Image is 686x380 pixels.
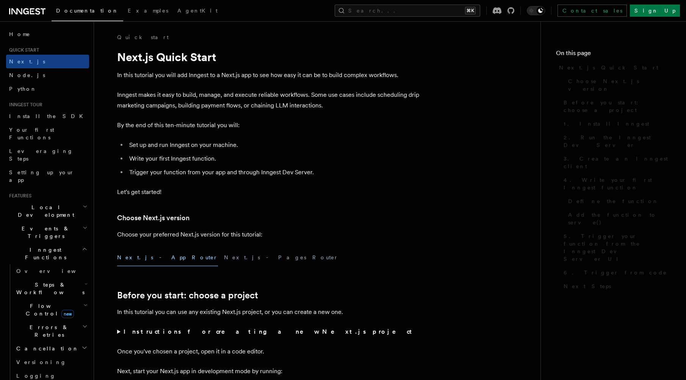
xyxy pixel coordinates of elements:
[561,173,671,194] a: 4. Write your first Inngest function
[127,140,420,150] li: Set up and run Inngest on your machine.
[6,123,89,144] a: Your first Functions
[561,117,671,131] a: 1. Install Inngest
[568,211,671,226] span: Add the function to serve()
[117,187,420,197] p: Let's get started!
[13,299,89,320] button: Flow Controlnew
[558,5,627,17] a: Contact sales
[561,152,671,173] a: 3. Create an Inngest client
[117,307,420,317] p: In this tutorial you can use any existing Next.js project, or you can create a new one.
[6,82,89,96] a: Python
[556,49,671,61] h4: On this page
[16,373,56,379] span: Logging
[564,155,671,170] span: 3. Create an Inngest client
[117,33,169,41] a: Quick start
[128,8,168,14] span: Examples
[6,243,89,264] button: Inngest Functions
[6,144,89,166] a: Leveraging Steps
[127,153,420,164] li: Write your first Inngest function.
[6,68,89,82] a: Node.js
[556,61,671,74] a: Next.js Quick Start
[117,229,420,240] p: Choose your preferred Next.js version for this tutorial:
[124,328,415,335] strong: Instructions for creating a new Next.js project
[117,50,420,64] h1: Next.js Quick Start
[561,131,671,152] a: 2. Run the Inngest Dev Server
[9,113,88,119] span: Install the SDK
[561,279,671,293] a: Next Steps
[173,2,222,20] a: AgentKit
[177,8,218,14] span: AgentKit
[6,246,82,261] span: Inngest Functions
[527,6,545,15] button: Toggle dark mode
[224,249,338,266] button: Next.js - Pages Router
[6,55,89,68] a: Next.js
[127,167,420,178] li: Trigger your function from your app and through Inngest Dev Server.
[13,323,82,339] span: Errors & Retries
[6,166,89,187] a: Setting up your app
[564,134,671,149] span: 2. Run the Inngest Dev Server
[9,58,45,65] span: Next.js
[564,120,649,128] span: 1. Install Inngest
[9,127,54,140] span: Your first Functions
[564,232,671,263] span: 5. Trigger your function from the Inngest Dev Server UI
[6,203,83,219] span: Local Development
[6,193,31,199] span: Features
[568,197,659,205] span: Define the function
[117,366,420,377] p: Next, start your Next.js app in development mode by running:
[6,47,39,53] span: Quick start
[56,8,119,14] span: Documentation
[117,290,258,301] a: Before you start: choose a project
[13,264,89,278] a: Overview
[565,208,671,229] a: Add the function to serve()
[13,278,89,299] button: Steps & Workflows
[117,70,420,80] p: In this tutorial you will add Inngest to a Next.js app to see how easy it can be to build complex...
[6,200,89,222] button: Local Development
[9,72,45,78] span: Node.js
[117,249,218,266] button: Next.js - App Router
[564,176,671,191] span: 4. Write your first Inngest function
[6,102,42,108] span: Inngest tour
[561,229,671,266] a: 5. Trigger your function from the Inngest Dev Server UI
[13,302,83,317] span: Flow Control
[6,109,89,123] a: Install the SDK
[6,222,89,243] button: Events & Triggers
[559,64,658,71] span: Next.js Quick Start
[565,74,671,96] a: Choose Next.js version
[123,2,173,20] a: Examples
[565,194,671,208] a: Define the function
[61,310,74,318] span: new
[16,359,66,365] span: Versioning
[561,96,671,117] a: Before you start: choose a project
[564,269,667,276] span: 6. Trigger from code
[9,148,73,162] span: Leveraging Steps
[335,5,480,17] button: Search...⌘K
[117,90,420,111] p: Inngest makes it easy to build, manage, and execute reliable workflows. Some use cases include sc...
[568,77,671,93] span: Choose Next.js version
[13,345,79,352] span: Cancellation
[16,268,94,274] span: Overview
[630,5,680,17] a: Sign Up
[13,281,85,296] span: Steps & Workflows
[9,169,74,183] span: Setting up your app
[117,213,190,223] a: Choose Next.js version
[6,27,89,41] a: Home
[117,346,420,357] p: Once you've chosen a project, open it in a code editor.
[564,99,671,114] span: Before you start: choose a project
[13,320,89,342] button: Errors & Retries
[9,30,30,38] span: Home
[117,120,420,131] p: By the end of this ten-minute tutorial you will:
[13,342,89,355] button: Cancellation
[52,2,123,21] a: Documentation
[564,282,611,290] span: Next Steps
[6,225,83,240] span: Events & Triggers
[465,7,476,14] kbd: ⌘K
[13,355,89,369] a: Versioning
[561,266,671,279] a: 6. Trigger from code
[117,326,420,337] summary: Instructions for creating a new Next.js project
[9,86,37,92] span: Python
